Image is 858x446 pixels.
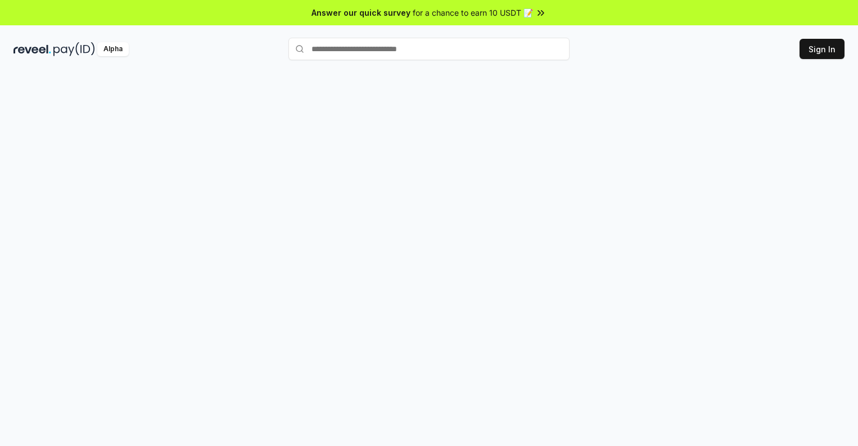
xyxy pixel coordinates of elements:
[53,42,95,56] img: pay_id
[13,42,51,56] img: reveel_dark
[413,7,533,19] span: for a chance to earn 10 USDT 📝
[97,42,129,56] div: Alpha
[800,39,845,59] button: Sign In
[311,7,410,19] span: Answer our quick survey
